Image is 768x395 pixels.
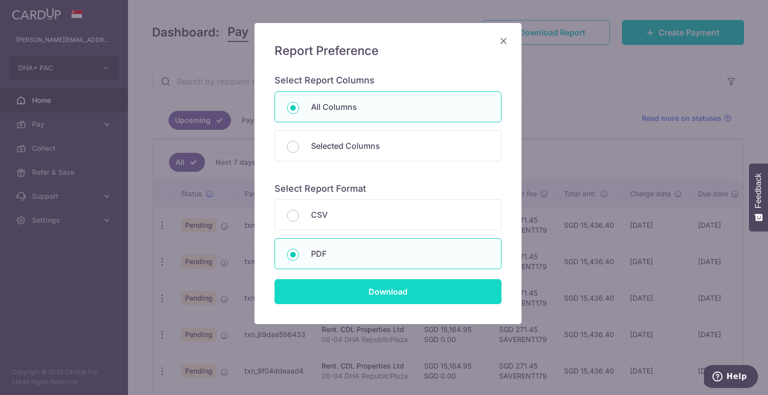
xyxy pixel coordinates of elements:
[311,209,489,221] p: CSV
[311,101,489,113] p: All Columns
[749,163,768,231] button: Feedback - Show survey
[497,35,509,47] button: Close
[274,279,501,304] input: Download
[274,43,501,59] h5: Report Preference
[311,248,489,260] p: PDF
[311,140,489,152] p: Selected Columns
[274,75,501,86] h6: Select Report Columns
[704,365,758,390] iframe: Opens a widget where you can find more information
[274,183,501,195] h6: Select Report Format
[754,173,763,208] span: Feedback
